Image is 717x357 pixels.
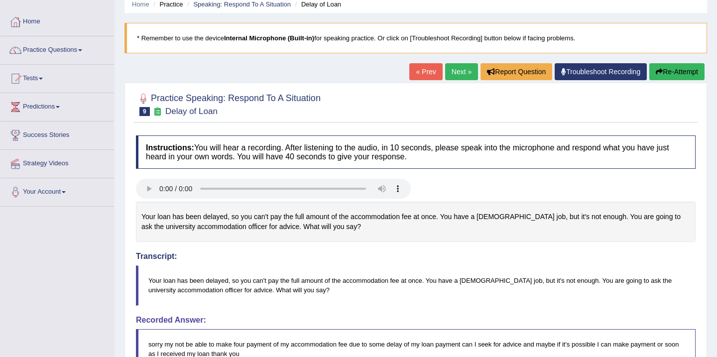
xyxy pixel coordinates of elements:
b: Instructions: [146,143,194,152]
button: Report Question [480,63,552,80]
span: 9 [139,107,150,116]
a: Success Stories [0,121,114,146]
a: Strategy Videos [0,150,114,175]
h2: Practice Speaking: Respond To A Situation [136,91,321,116]
blockquote: Your loan has been delayed, so you can't pay the full amount of the accommodation fee at once. Yo... [136,265,696,305]
button: Re-Attempt [649,63,705,80]
a: « Prev [409,63,442,80]
a: Practice Questions [0,36,114,61]
small: Delay of Loan [165,107,218,116]
small: Exam occurring question [152,107,163,117]
h4: You will hear a recording. After listening to the audio, in 10 seconds, please speak into the mic... [136,135,696,169]
a: Home [132,0,149,8]
h4: Recorded Answer: [136,316,696,325]
b: Internal Microphone (Built-in) [224,34,314,42]
a: Your Account [0,178,114,203]
a: Tests [0,65,114,90]
a: Speaking: Respond To A Situation [193,0,291,8]
a: Troubleshoot Recording [555,63,647,80]
a: Next » [445,63,478,80]
div: Your loan has been delayed, so you can't pay the full amount of the accommodation fee at once. Yo... [136,202,696,242]
a: Predictions [0,93,114,118]
blockquote: * Remember to use the device for speaking practice. Or click on [Troubleshoot Recording] button b... [124,23,707,53]
a: Home [0,8,114,33]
